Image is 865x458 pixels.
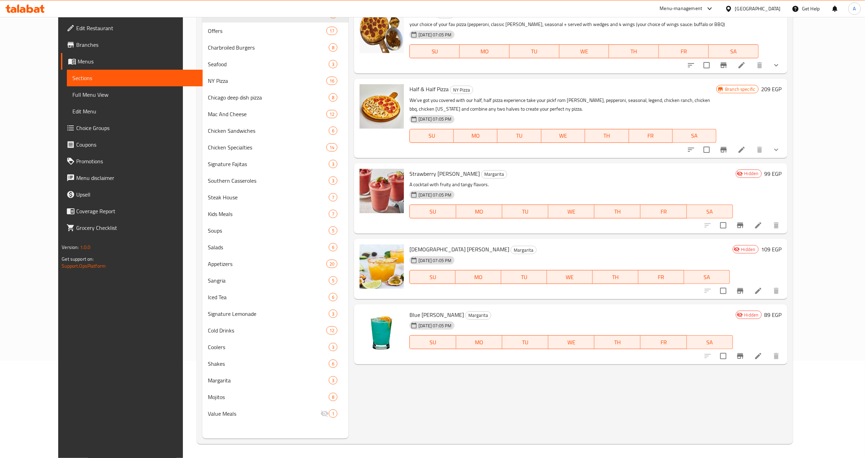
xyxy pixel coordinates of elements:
[72,90,197,99] span: Full Menu View
[208,176,329,185] div: Southern Casseroles
[409,180,733,189] p: A cocktail with fruity and tangy flavors.
[673,129,716,143] button: SA
[329,377,337,384] span: 3
[329,310,337,318] div: items
[208,360,329,368] div: Shakes
[732,217,749,234] button: Branch-specific-item
[202,23,348,39] div: Offers17
[768,141,785,158] button: show more
[202,89,348,106] div: Chicago deep dish pizza8
[699,58,714,72] span: Select to update
[457,131,495,141] span: MO
[660,5,703,13] div: Menu-management
[208,27,326,35] span: Offers
[76,124,197,132] span: Choice Groups
[360,84,404,129] img: Half & Half Pizza
[329,294,337,301] span: 6
[482,170,507,178] span: Margarita
[62,254,94,263] span: Get support on:
[327,111,337,118] span: 12
[456,335,502,349] button: MO
[202,355,348,372] div: Shakes6
[632,131,670,141] span: FR
[716,284,731,298] span: Select to update
[329,293,337,301] div: items
[765,310,782,320] h6: 89 EGP
[360,9,404,53] img: Pizza Offer
[208,260,326,268] span: Appetizers
[510,44,559,58] button: TU
[202,222,348,239] div: Soups5
[409,84,449,94] span: Half & Half Pizza
[208,143,326,152] span: Chicken Specialties
[768,283,785,299] button: delete
[208,293,329,301] div: Iced Tea
[751,57,768,74] button: delete
[329,227,337,234] span: 5
[551,207,592,217] span: WE
[329,393,337,401] div: items
[462,46,507,57] span: MO
[765,169,782,179] h6: 99 EGP
[683,141,699,158] button: sort-choices
[409,20,758,29] p: your choice of your fav pizza (pepperoni, classic [PERSON_NAME], seasonal + served with wedges an...
[360,169,404,213] img: Strawberry Margarita
[732,283,749,299] button: Branch-specific-item
[409,270,456,284] button: SU
[62,243,79,252] span: Version:
[409,244,509,254] span: [DEMOGRAPHIC_DATA] [PERSON_NAME]
[208,193,329,201] span: Steak House
[505,207,546,217] span: TU
[684,270,730,284] button: SA
[738,61,746,69] a: Edit menu item
[761,84,782,94] h6: 209 EGP
[735,5,781,12] div: [GEOGRAPHIC_DATA]
[329,344,337,351] span: 3
[676,131,714,141] span: SA
[76,190,197,199] span: Upsell
[329,178,337,184] span: 3
[327,28,337,34] span: 17
[465,311,491,320] div: Margarita
[326,27,337,35] div: items
[459,337,500,347] span: MO
[202,372,348,389] div: Margarita3
[326,77,337,85] div: items
[768,57,785,74] button: show more
[61,120,203,136] a: Choice Groups
[208,343,329,351] span: Coolers
[329,343,337,351] div: items
[459,207,500,217] span: MO
[502,335,548,349] button: TU
[329,277,337,284] span: 5
[643,337,684,347] span: FR
[712,46,756,57] span: SA
[61,20,203,36] a: Edit Restaurant
[772,146,780,154] svg: Show Choices
[502,205,548,218] button: TU
[739,246,758,253] span: Hidden
[360,310,404,354] img: Blue Margarita
[595,272,636,282] span: TH
[208,226,329,235] span: Soups
[329,43,337,52] div: items
[738,146,746,154] a: Edit menu item
[466,311,491,319] span: Margarita
[327,78,337,84] span: 16
[329,194,337,201] span: 7
[416,257,454,264] span: [DATE] 07:05 PM
[551,337,592,347] span: WE
[202,239,348,256] div: Salads6
[548,335,594,349] button: WE
[76,24,197,32] span: Edit Restaurant
[768,348,785,364] button: delete
[208,393,329,401] span: Mojitos
[768,217,785,234] button: delete
[208,77,326,85] span: NY Pizza
[742,312,761,318] span: Hidden
[61,36,203,53] a: Branches
[61,136,203,153] a: Coupons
